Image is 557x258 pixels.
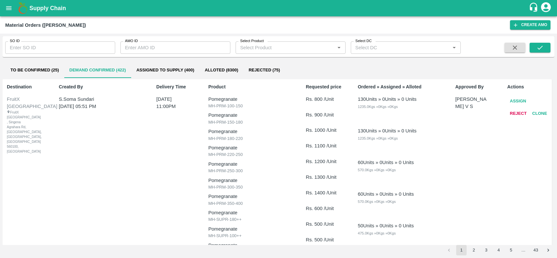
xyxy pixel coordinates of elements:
[16,2,29,15] img: logo
[306,111,348,118] p: Rs. 900 /Unit
[335,43,343,52] button: Open
[306,174,348,181] p: Rs. 1300 /Unit
[455,83,498,90] p: Approved By
[208,225,297,233] p: Pomegranate
[1,1,16,16] button: open drawer
[306,220,348,228] p: Rs. 500 /Unit
[540,1,552,15] div: account of current user
[5,62,64,78] button: To Be Confirmed (25)
[10,38,20,44] label: SO ID
[208,242,297,249] p: Pomegranate
[531,245,541,255] button: Go to page 43
[358,190,414,198] div: 60 Units » 0 Units » 0 Units
[240,38,264,44] label: Select Product
[156,96,191,110] p: [DATE] 11:00PM
[208,96,297,103] p: Pomegranate
[358,222,414,229] div: 50 Units » 0 Units » 0 Units
[59,83,147,90] p: Created By
[358,96,416,103] div: 130 Units » 0 Units » 0 Units
[131,62,200,78] button: Assigned to Supply (400)
[59,103,139,110] p: [DATE] 05:51 PM
[306,96,348,103] p: Rs. 800 /Unit
[208,177,297,184] p: Pomegranate
[306,236,348,243] p: Rs. 500 /Unit
[238,43,333,52] input: Select Product
[208,144,297,151] p: Pomegranate
[208,209,297,216] p: Pomegranate
[306,158,348,165] p: Rs. 1200 /Unit
[507,96,529,107] button: Assign
[208,216,297,223] p: MH-SUPR-180++
[120,41,230,54] input: Enter AMO ID
[506,245,516,255] button: Go to page 5
[306,142,348,149] p: Rs. 1100 /Unit
[156,83,199,90] p: Delivery Time
[353,43,440,52] input: Select DC
[493,245,504,255] button: Go to page 4
[358,200,395,204] span: 570.0 Kgs » 0 Kgs » 0 Kgs
[208,128,297,135] p: Pomegranate
[358,127,416,134] div: 130 Units » 0 Units » 0 Units
[529,108,550,119] button: Clone
[358,136,397,140] span: 1235.0 Kgs » 0 Kgs » 0 Kgs
[199,62,243,78] button: Alloted (8300)
[510,20,550,30] button: Create AMO
[208,193,297,200] p: Pomegranate
[469,245,479,255] button: Go to page 2
[507,83,550,90] p: Actions
[358,159,414,166] div: 60 Units » 0 Units » 0 Units
[507,108,529,119] button: Reject
[455,96,488,110] p: [PERSON_NAME] V S
[125,38,138,44] label: AMO ID
[208,200,297,207] p: MH-PRM-350-400
[59,96,139,103] p: S.Soma Sundari
[518,247,529,253] div: …
[306,189,348,196] p: Rs. 1400 /Unit
[29,5,66,11] b: Supply Chain
[29,4,529,13] a: Supply Chain
[456,245,467,255] button: page 1
[450,43,458,52] button: Open
[306,127,348,134] p: Rs. 1000 /Unit
[358,83,446,90] p: Ordered » Assigned » Alloted
[7,96,49,110] div: FruitX [GEOGRAPHIC_DATA]
[208,103,297,109] p: MH-PRM-100-150
[5,41,115,54] input: Enter SO ID
[208,83,297,90] p: Product
[481,245,491,255] button: Go to page 3
[529,2,540,14] div: customer-support
[208,233,297,239] p: MH-SUPR-100++
[358,231,395,235] span: 475.0 Kgs » 0 Kgs » 0 Kgs
[208,135,297,142] p: MH-PRM-180-220
[208,184,297,190] p: MH-PRM-300-350
[358,168,395,172] span: 570.0 Kgs » 0 Kgs » 0 Kgs
[355,38,372,44] label: Select DC
[306,83,348,90] p: Requested price
[208,168,297,174] p: MH-PRM-250-300
[208,160,297,168] p: Pomegranate
[7,83,50,90] p: Destination
[208,112,297,119] p: Pomegranate
[208,119,297,126] p: MH-PRM-150-180
[7,110,32,154] div: FruitX [GEOGRAPHIC_DATA] , Singena Agrahara Rd, [GEOGRAPHIC_DATA], [GEOGRAPHIC_DATA], [GEOGRAPHIC...
[64,62,131,78] button: Demand Confirmed (422)
[543,245,553,255] button: Go to next page
[243,62,285,78] button: Rejected (75)
[5,21,86,29] div: Material Orders ([PERSON_NAME])
[443,245,554,255] nav: pagination navigation
[306,205,348,212] p: Rs. 600 /Unit
[208,151,297,158] p: MH-PRM-220-250
[358,105,397,109] span: 1235.0 Kgs » 0 Kgs » 0 Kgs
